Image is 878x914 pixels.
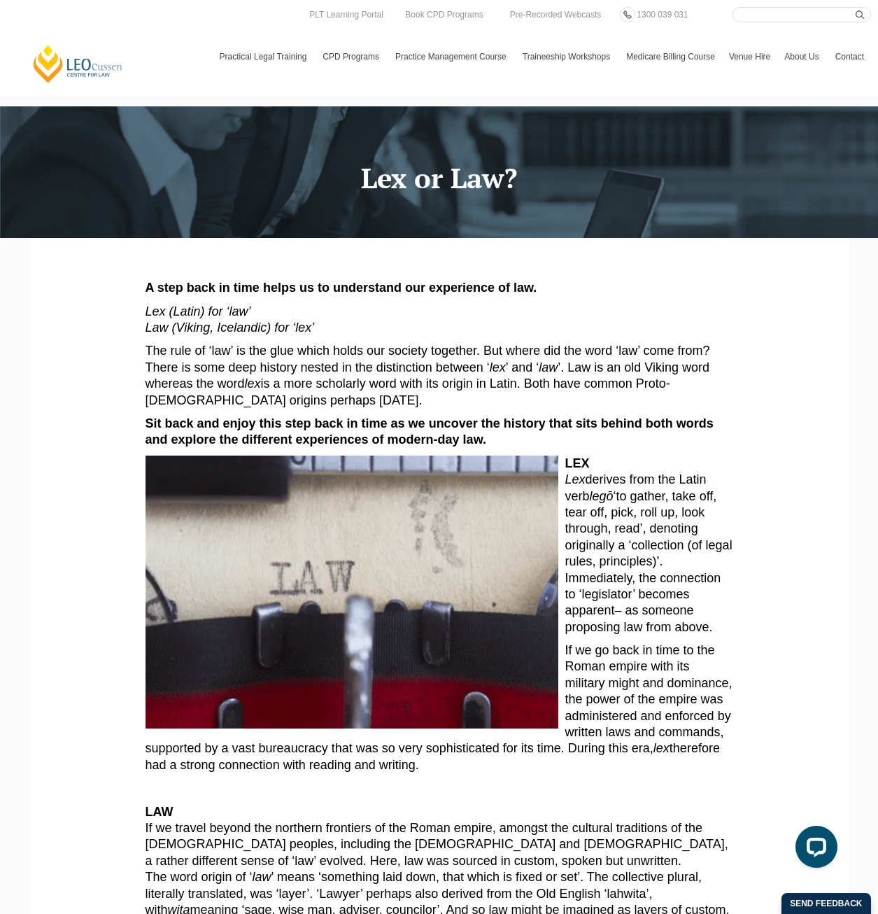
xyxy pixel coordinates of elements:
[507,7,605,22] a: Pre-Recorded Webcasts
[619,36,722,77] a: Medicare Billing Course
[722,36,777,77] a: Venue Hire
[637,10,688,20] span: 1300 039 031
[590,489,614,503] em: legō
[146,304,251,318] span: Lex (Latin) for ‘law’
[653,741,670,755] em: lex
[388,36,516,77] a: Practice Management Course
[146,416,714,447] strong: Sit back and enjoy this step back in time as we uncover the history that sits behind both words a...
[306,7,387,22] a: PLT Learning Portal
[31,44,125,84] a: [PERSON_NAME] Centre for Law
[146,456,733,635] p: derives from the Latin verb ‘to gather, take off, tear off, pick, roll up, look through, read’, d...
[316,36,388,77] a: CPD Programs
[402,7,486,22] a: Book CPD Programs
[146,343,733,409] p: The rule of ‘law’ is the glue which holds our society together. But where did the word ‘law’ come...
[41,162,838,193] h1: Lex or Law?
[828,36,871,77] a: Contact
[213,36,316,77] a: Practical Legal Training
[245,377,261,391] em: lex
[146,281,537,295] strong: A step back in time helps us to understand our experience of law.
[490,360,506,374] em: lex
[633,7,691,22] a: 1300 039 031
[565,472,586,486] em: Lex
[146,321,315,335] span: Law (Viking, Icelandic) for ‘lex’
[146,456,565,736] img: Lex or Law
[539,360,558,374] em: law
[146,805,174,819] strong: LAW
[777,36,828,77] a: About Us
[253,870,271,884] em: law
[565,456,590,470] strong: LEX
[516,36,619,77] a: Traineeship Workshops
[784,820,843,879] iframe: LiveChat chat widget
